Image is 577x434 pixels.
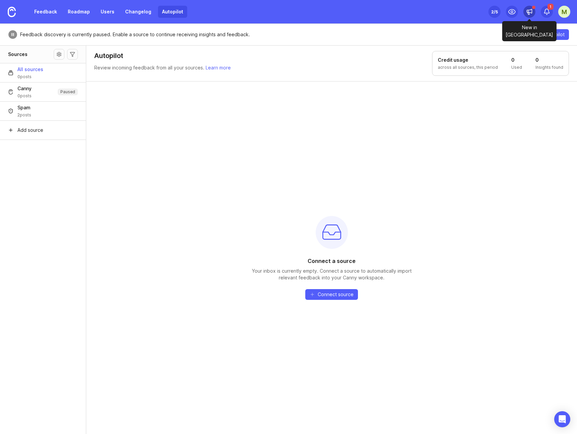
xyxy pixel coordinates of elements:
a: Feedback [30,6,61,18]
a: Users [97,6,118,18]
p: Review incoming feedback from all your sources. [94,64,231,71]
p: Insights found [535,65,563,70]
button: 2/5 [488,6,501,18]
span: Spam [17,104,31,111]
button: M [558,6,570,18]
button: Source settings [54,49,64,60]
h1: Autopilot [94,51,123,60]
button: Autopilot filters [67,49,78,60]
a: Roadmap [64,6,94,18]
div: 2 /5 [491,7,498,16]
button: Connect source [305,289,358,300]
p: Your inbox is currently empty. Connect a source to automatically import relevant feedback into yo... [251,268,412,281]
span: Connect source [318,291,354,298]
h1: 0 [535,57,563,63]
p: Feedback discovery is currently paused. Enable a source to continue receiving insights and feedback. [20,31,250,38]
img: Canny [8,89,13,95]
p: Paused [60,89,75,95]
span: 0 posts [17,93,32,99]
a: Learn more [206,65,231,70]
span: Canny [17,85,32,92]
span: 1 [547,4,554,10]
a: Autopilot [158,6,187,18]
span: All sources [17,66,43,73]
img: Canny Home [8,7,16,17]
span: 2 posts [17,112,31,118]
a: Changelog [121,6,155,18]
p: across all sources, this period [438,65,498,70]
h1: Sources [8,51,28,58]
span: 0 posts [17,74,43,79]
h1: Connect a source [308,257,356,265]
p: Used [511,65,522,70]
h1: Credit usage [438,57,498,63]
h1: 0 [511,57,522,63]
span: Add source [17,127,43,133]
div: New in [GEOGRAPHIC_DATA] [502,21,557,41]
div: Open Intercom Messenger [554,411,570,427]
